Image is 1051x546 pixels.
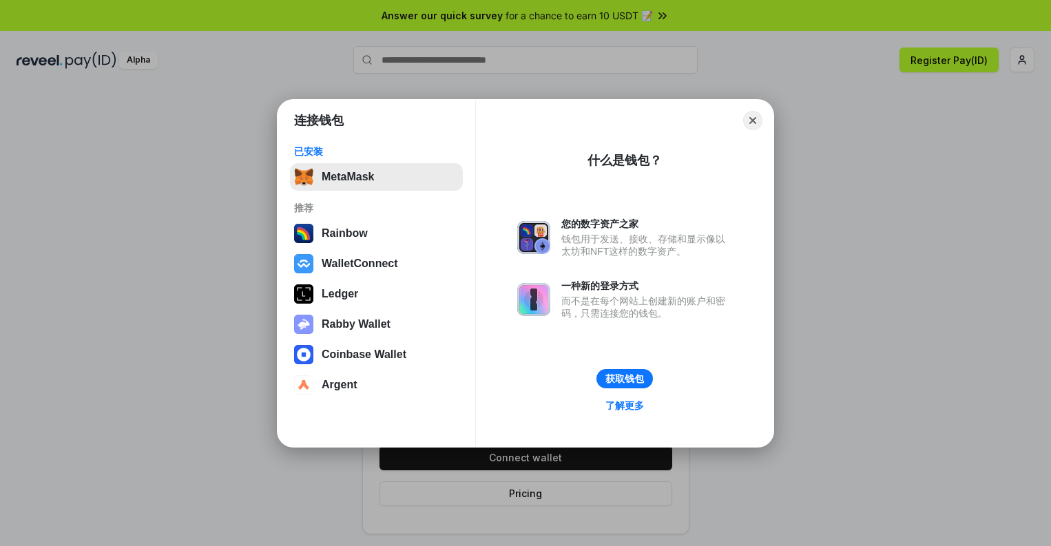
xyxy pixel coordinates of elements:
h1: 连接钱包 [294,112,344,129]
img: svg+xml,%3Csvg%20width%3D%2228%22%20height%3D%2228%22%20viewBox%3D%220%200%2028%2028%22%20fill%3D... [294,345,313,364]
div: 已安装 [294,145,459,158]
div: Rabby Wallet [322,318,391,330]
button: MetaMask [290,163,463,191]
div: Rainbow [322,227,368,240]
div: Argent [322,379,357,391]
button: Argent [290,371,463,399]
img: svg+xml,%3Csvg%20xmlns%3D%22http%3A%2F%2Fwww.w3.org%2F2000%2Fsvg%22%20width%3D%2228%22%20height%3... [294,284,313,304]
img: svg+xml,%3Csvg%20xmlns%3D%22http%3A%2F%2Fwww.w3.org%2F2000%2Fsvg%22%20fill%3D%22none%22%20viewBox... [517,221,550,254]
button: Ledger [290,280,463,308]
button: Rabby Wallet [290,311,463,338]
div: 钱包用于发送、接收、存储和显示像以太坊和NFT这样的数字资产。 [561,233,732,258]
div: 获取钱包 [605,372,644,385]
button: Coinbase Wallet [290,341,463,368]
div: Ledger [322,288,358,300]
div: 一种新的登录方式 [561,280,732,292]
img: svg+xml,%3Csvg%20width%3D%2228%22%20height%3D%2228%22%20viewBox%3D%220%200%2028%2028%22%20fill%3D... [294,375,313,395]
img: svg+xml,%3Csvg%20xmlns%3D%22http%3A%2F%2Fwww.w3.org%2F2000%2Fsvg%22%20fill%3D%22none%22%20viewBox... [294,315,313,334]
div: MetaMask [322,171,374,183]
div: 您的数字资产之家 [561,218,732,230]
button: Rainbow [290,220,463,247]
button: Close [743,111,762,130]
img: svg+xml,%3Csvg%20width%3D%22120%22%20height%3D%22120%22%20viewBox%3D%220%200%20120%20120%22%20fil... [294,224,313,243]
div: 推荐 [294,202,459,214]
div: 而不是在每个网站上创建新的账户和密码，只需连接您的钱包。 [561,295,732,319]
img: svg+xml,%3Csvg%20width%3D%2228%22%20height%3D%2228%22%20viewBox%3D%220%200%2028%2028%22%20fill%3D... [294,254,313,273]
img: svg+xml,%3Csvg%20fill%3D%22none%22%20height%3D%2233%22%20viewBox%3D%220%200%2035%2033%22%20width%... [294,167,313,187]
div: 什么是钱包？ [587,152,662,169]
button: 获取钱包 [596,369,653,388]
div: 了解更多 [605,399,644,412]
img: svg+xml,%3Csvg%20xmlns%3D%22http%3A%2F%2Fwww.w3.org%2F2000%2Fsvg%22%20fill%3D%22none%22%20viewBox... [517,283,550,316]
a: 了解更多 [597,397,652,414]
button: WalletConnect [290,250,463,277]
div: WalletConnect [322,258,398,270]
div: Coinbase Wallet [322,348,406,361]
